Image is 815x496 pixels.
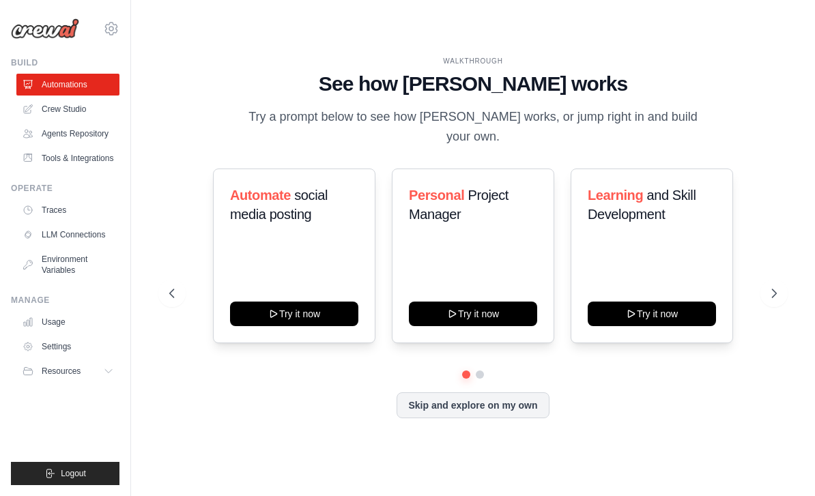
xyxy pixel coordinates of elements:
[42,366,81,377] span: Resources
[588,302,716,326] button: Try it now
[16,147,119,169] a: Tools & Integrations
[397,392,549,418] button: Skip and explore on my own
[16,311,119,333] a: Usage
[11,57,119,68] div: Build
[230,188,291,203] span: Automate
[588,188,643,203] span: Learning
[16,360,119,382] button: Resources
[16,123,119,145] a: Agents Repository
[16,336,119,358] a: Settings
[16,248,119,281] a: Environment Variables
[409,302,537,326] button: Try it now
[61,468,86,479] span: Logout
[230,302,358,326] button: Try it now
[169,56,777,66] div: WALKTHROUGH
[16,199,119,221] a: Traces
[409,188,464,203] span: Personal
[409,188,509,222] span: Project Manager
[16,224,119,246] a: LLM Connections
[16,98,119,120] a: Crew Studio
[16,74,119,96] a: Automations
[169,72,777,96] h1: See how [PERSON_NAME] works
[244,107,702,147] p: Try a prompt below to see how [PERSON_NAME] works, or jump right in and build your own.
[11,462,119,485] button: Logout
[11,18,79,39] img: Logo
[11,295,119,306] div: Manage
[11,183,119,194] div: Operate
